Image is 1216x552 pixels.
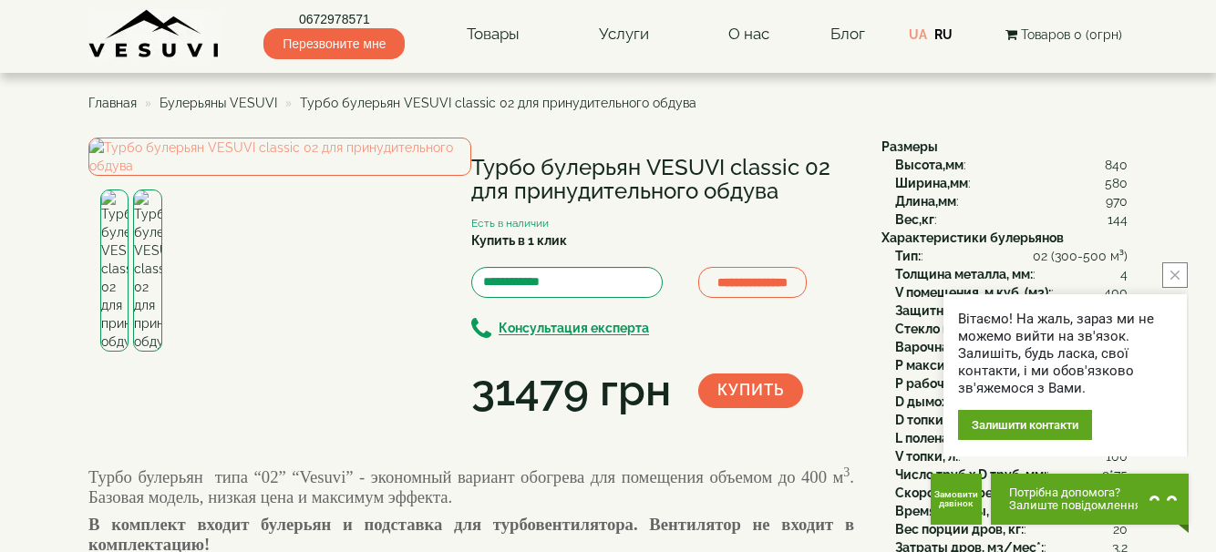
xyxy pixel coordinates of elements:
[895,467,1046,482] b: Число труб x D труб, мм:
[895,376,990,391] b: P рабочая, кВт:
[1106,447,1128,465] span: 100
[895,394,997,409] b: D дымохода, мм:
[1162,262,1188,288] button: close button
[1000,25,1128,45] button: Товаров 0 (0грн)
[843,465,850,479] span: 3
[881,230,1064,245] b: Характеристики булерьянов
[931,474,982,525] button: Get Call button
[471,156,854,204] h1: Турбо булерьян VESUVI classic 02 для принудительного обдува
[895,504,1053,518] b: Время работы, порц. час:
[895,156,1128,174] div: :
[895,447,1128,465] div: :
[1106,192,1128,210] span: 970
[991,474,1189,525] button: Chat button
[1033,247,1128,265] span: 02 (300-500 м³)
[895,338,1128,356] div: :
[471,360,671,422] div: 31479 грн
[895,158,964,172] b: Высота,мм
[895,431,1085,445] b: L полена, [GEOGRAPHIC_DATA]:
[895,212,934,227] b: Вес,кг
[895,465,1128,484] div: :
[881,139,938,154] b: Размеры
[895,249,921,263] b: Тип:
[100,189,129,352] img: Турбо булерьян VESUVI classic 02 для принудительного обдува
[895,285,1051,300] b: V помещения, м.куб. (м3):
[895,267,1033,281] b: Толщина металла, мм:
[88,467,854,506] span: Турбо булерьян типа “02” “Vesuvi” - экономный вариант обогрева для помещения объемом до 400 м . Б...
[300,96,696,110] span: Турбо булерьян VESUVI classic 02 для принудительного обдува
[934,27,953,42] a: RU
[895,283,1128,302] div: :
[895,303,1006,318] b: Защитный кожух:
[830,25,865,43] a: Блог
[263,10,405,28] a: 0672978571
[909,27,927,42] a: UA
[1105,156,1128,174] span: 840
[895,192,1128,210] div: :
[88,96,137,110] a: Главная
[895,393,1128,411] div: :
[895,449,958,464] b: V топки, л:
[895,322,1002,336] b: Стекло в дверце:
[895,413,970,427] b: D топки, мм:
[710,14,788,56] a: О нас
[958,311,1172,397] div: Вітаємо! На жаль, зараз ми не можемо вийти на зв'язок. Залишіть, будь ласка, свої контакти, і ми ...
[581,14,667,56] a: Услуги
[895,374,1128,393] div: :
[698,373,803,408] button: Купить
[895,247,1128,265] div: :
[895,194,956,209] b: Длина,мм
[1009,499,1141,512] span: Залиште повідомлення
[895,411,1128,429] div: :
[471,217,549,230] small: Есть в наличии
[895,358,1028,373] b: P максимальная, кВт:
[1009,486,1141,499] span: Потрібна допомога?
[895,302,1128,320] div: :
[499,322,649,336] b: Консультация експерта
[88,138,471,176] img: Турбо булерьян VESUVI classic 02 для принудительного обдува
[895,340,1040,354] b: Варочная поверхность:
[1108,210,1128,229] span: 144
[895,265,1128,283] div: :
[133,189,161,352] img: Турбо булерьян VESUVI classic 02 для принудительного обдува
[895,520,1128,538] div: :
[895,174,1128,192] div: :
[1105,174,1128,192] span: 580
[895,522,1024,537] b: Вес порции дров, кг:
[1021,27,1122,42] span: Товаров 0 (0грн)
[895,210,1128,229] div: :
[895,176,968,190] b: Ширина,мм
[1113,520,1128,538] span: 20
[471,231,567,250] label: Купить в 1 клик
[160,96,277,110] a: Булерьяны VESUVI
[895,502,1128,520] div: :
[88,9,221,59] img: content
[895,486,1092,500] b: Скорость нагрева воз., м3/мин:
[448,14,538,56] a: Товары
[895,356,1128,374] div: :
[895,320,1128,338] div: :
[934,490,978,508] span: Замовити дзвінок
[895,429,1128,447] div: :
[958,410,1092,440] div: Залишити контакти
[263,28,405,59] span: Перезвоните мне
[895,484,1128,502] div: :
